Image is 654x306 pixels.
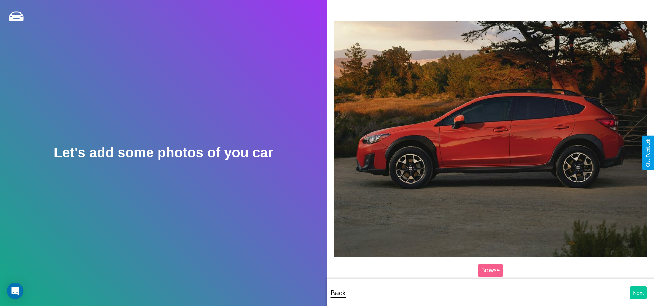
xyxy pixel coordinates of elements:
img: posted [334,21,647,257]
button: Next [630,286,647,299]
p: Back [331,287,346,299]
div: Give Feedback [646,139,651,167]
div: Open Intercom Messenger [7,283,23,299]
h2: Let's add some photos of you car [54,145,273,160]
label: Browse [478,264,503,277]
